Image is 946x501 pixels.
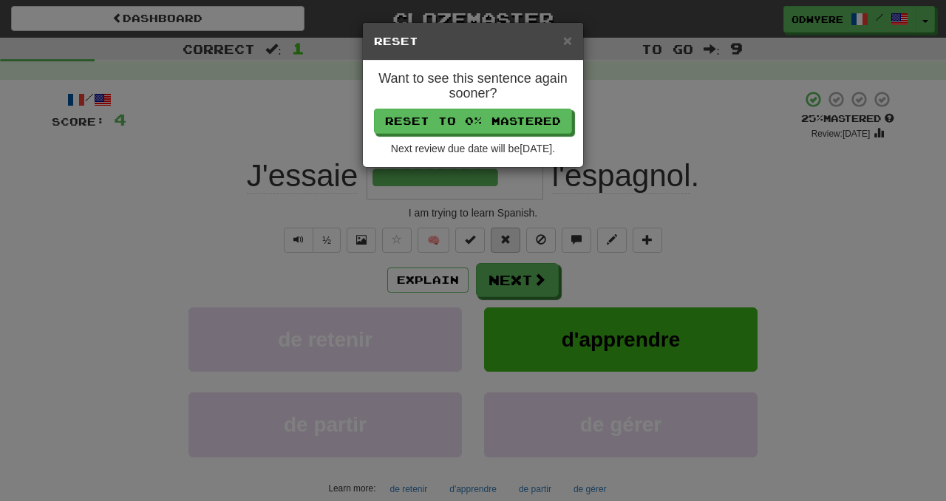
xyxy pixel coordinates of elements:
[374,109,572,134] button: Reset to 0% Mastered
[563,32,572,49] span: ×
[374,34,572,49] h5: Reset
[374,141,572,156] div: Next review due date will be [DATE] .
[563,33,572,48] button: Close
[374,72,572,101] h4: Want to see this sentence again sooner?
